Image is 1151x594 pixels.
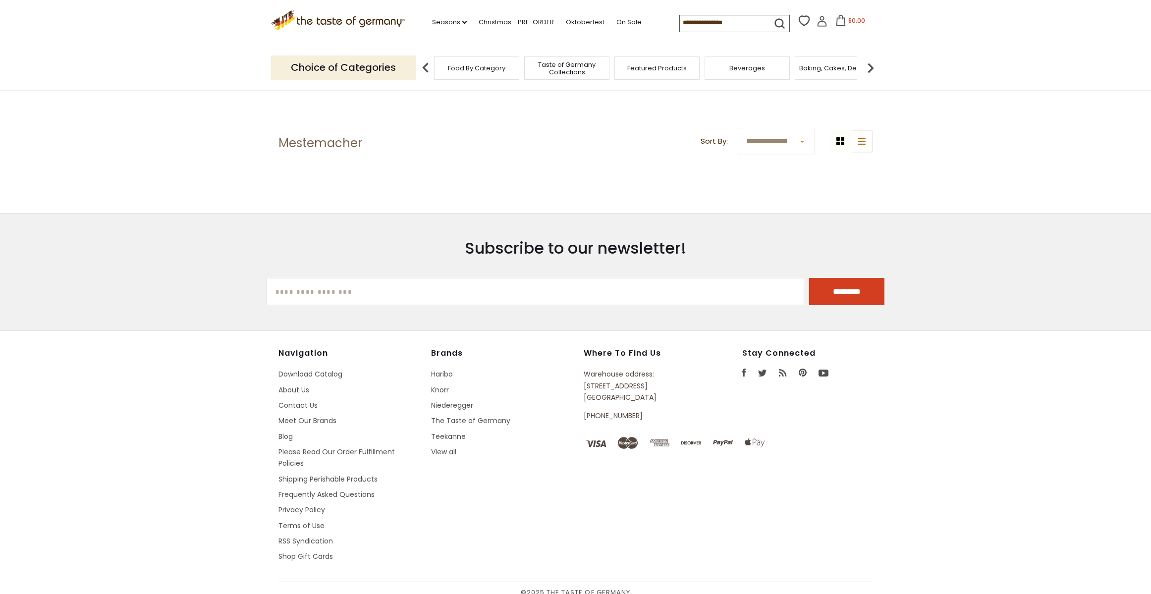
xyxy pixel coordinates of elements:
[278,489,375,499] a: Frequently Asked Questions
[431,432,466,441] a: Teekanne
[278,551,333,561] a: Shop Gift Cards
[729,64,765,72] a: Beverages
[431,348,574,358] h4: Brands
[278,521,325,531] a: Terms of Use
[566,17,604,28] a: Oktoberfest
[278,505,325,515] a: Privacy Policy
[701,135,728,148] label: Sort By:
[278,416,336,426] a: Meet Our Brands
[278,447,395,468] a: Please Read Our Order Fulfillment Policies
[431,400,473,410] a: Niederegger
[267,238,885,258] h3: Subscribe to our newsletter!
[431,369,453,379] a: Haribo
[584,369,697,403] p: Warehouse address: [STREET_ADDRESS] [GEOGRAPHIC_DATA]
[278,536,333,546] a: RSS Syndication
[432,17,467,28] a: Seasons
[416,58,436,78] img: previous arrow
[527,61,606,76] a: Taste of Germany Collections
[829,15,872,30] button: $0.00
[799,64,876,72] a: Baking, Cakes, Desserts
[848,16,865,25] span: $0.00
[861,58,880,78] img: next arrow
[431,385,449,395] a: Knorr
[278,432,293,441] a: Blog
[627,64,687,72] a: Featured Products
[278,474,378,484] a: Shipping Perishable Products
[271,55,416,80] p: Choice of Categories
[616,17,642,28] a: On Sale
[278,385,309,395] a: About Us
[278,369,342,379] a: Download Catalog
[479,17,554,28] a: Christmas - PRE-ORDER
[584,410,697,422] p: [PHONE_NUMBER]
[742,348,873,358] h4: Stay Connected
[431,447,456,457] a: View all
[278,348,421,358] h4: Navigation
[278,136,362,151] h1: Mestemacher
[584,348,697,358] h4: Where to find us
[278,400,318,410] a: Contact Us
[448,64,505,72] a: Food By Category
[431,416,510,426] a: The Taste of Germany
